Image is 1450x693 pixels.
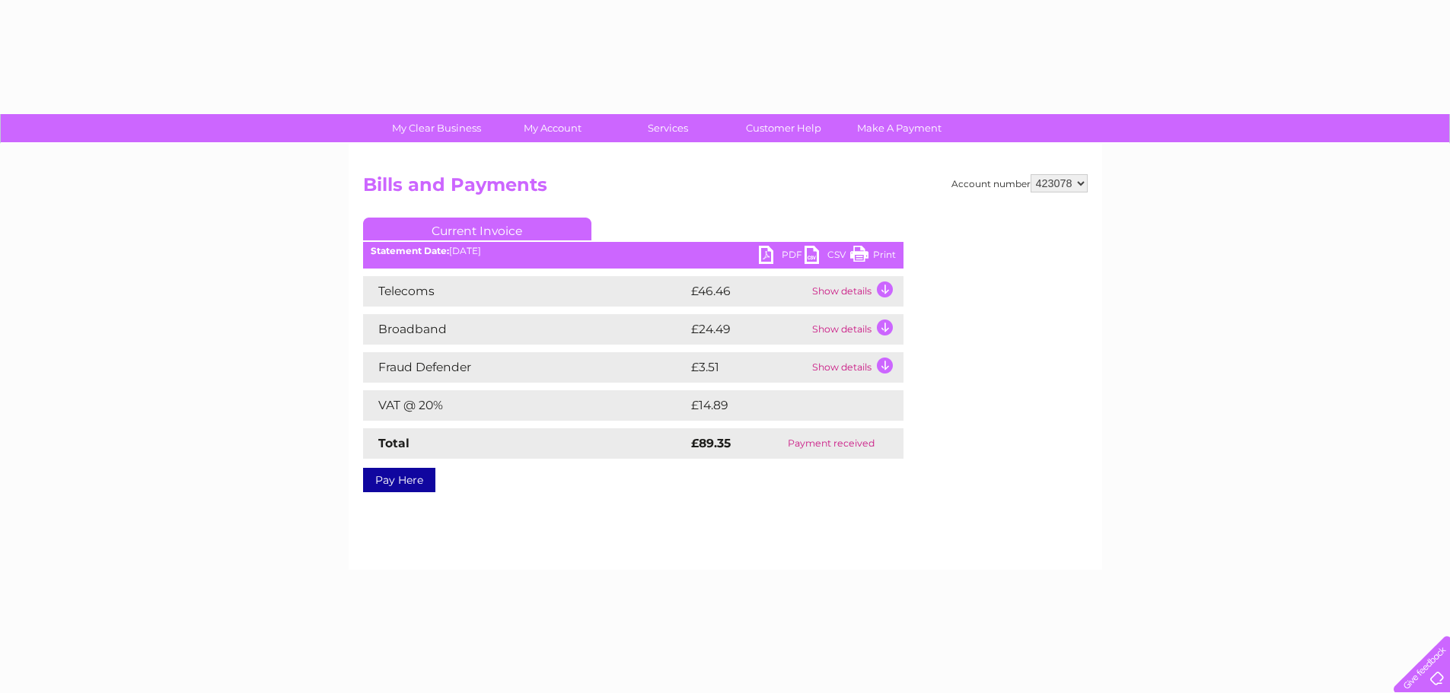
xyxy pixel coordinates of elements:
td: £24.49 [687,314,808,345]
td: Telecoms [363,276,687,307]
a: Make A Payment [837,114,962,142]
a: PDF [759,246,805,268]
b: Statement Date: [371,245,449,256]
td: Show details [808,276,903,307]
td: Fraud Defender [363,352,687,383]
td: £46.46 [687,276,808,307]
td: Payment received [759,428,903,459]
strong: Total [378,436,410,450]
a: My Clear Business [374,114,499,142]
strong: £89.35 [691,436,731,450]
div: [DATE] [363,246,903,256]
td: Broadband [363,314,687,345]
a: Print [850,246,896,268]
a: CSV [805,246,850,268]
td: Show details [808,314,903,345]
h2: Bills and Payments [363,174,1088,203]
a: Services [605,114,731,142]
a: Current Invoice [363,218,591,240]
a: My Account [489,114,615,142]
td: VAT @ 20% [363,390,687,421]
td: Show details [808,352,903,383]
div: Account number [951,174,1088,192]
a: Customer Help [721,114,846,142]
td: £14.89 [687,390,872,421]
td: £3.51 [687,352,808,383]
a: Pay Here [363,468,435,492]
